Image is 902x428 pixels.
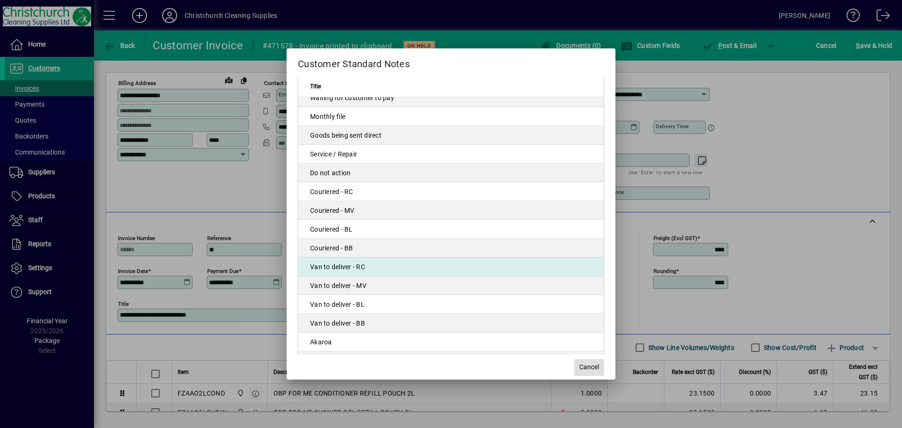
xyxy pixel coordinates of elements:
[310,81,321,92] span: Title
[298,145,604,163] td: Service / Repair
[298,239,604,257] td: Couriered - BB
[298,276,604,295] td: Van to deliver - MV
[298,182,604,201] td: Couriered - RC
[298,126,604,145] td: Goods being sent direct
[298,107,604,126] td: Monthly file
[298,295,604,314] td: Van to deliver - BL
[298,333,604,351] td: Akaroa
[298,88,604,107] td: Waiting for customer to pay
[579,362,599,372] span: Cancel
[298,351,604,370] td: Hanmer trip
[287,48,615,76] h2: Customer Standard Notes
[574,359,604,376] button: Cancel
[298,163,604,182] td: Do not action
[298,257,604,276] td: Van to deliver - RC
[298,314,604,333] td: Van to deliver - BB
[298,201,604,220] td: Couriered - MV
[298,220,604,239] td: Couriered - BL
